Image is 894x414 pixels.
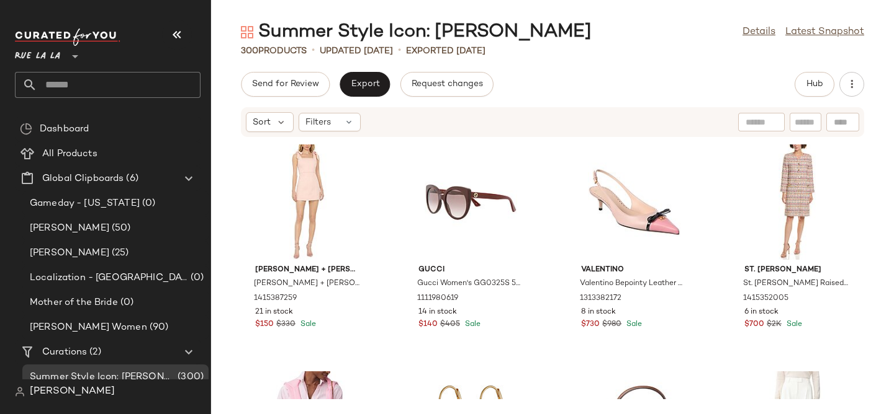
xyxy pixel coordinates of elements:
span: Gucci [418,265,524,276]
span: Hub [806,79,823,89]
p: Exported [DATE] [406,45,485,58]
img: 1415352005_RLLATH.jpg [734,144,860,260]
div: Products [241,45,307,58]
span: (6) [124,172,138,186]
a: Details [743,25,775,40]
span: St. [PERSON_NAME] Raised Plaid Tweed Dress [743,278,849,289]
span: Summer Style Icon: [PERSON_NAME] [30,370,175,384]
span: Export [350,79,379,89]
span: [PERSON_NAME] + [PERSON_NAME] [PERSON_NAME] Tie Shoulder Dress [254,278,359,289]
button: Request changes [400,72,494,97]
span: (0) [140,196,155,211]
span: [PERSON_NAME] [30,246,109,260]
span: (25) [109,246,129,260]
span: Dashboard [40,122,89,136]
div: Summer Style Icon: [PERSON_NAME] [241,20,592,45]
span: [PERSON_NAME] [30,384,115,399]
span: Valentino Bepointy Leather Slingback Pump [580,278,685,289]
img: cfy_white_logo.C9jOOHJF.svg [15,29,120,46]
span: 1313382172 [580,293,621,304]
span: Sale [463,320,481,328]
span: 8 in stock [581,307,616,318]
span: Mother of the Bride [30,296,118,310]
span: Sort [253,116,271,129]
a: Latest Snapshot [785,25,864,40]
p: updated [DATE] [320,45,393,58]
span: (2) [87,345,101,359]
span: Sale [624,320,642,328]
span: 300 [241,46,258,56]
span: [PERSON_NAME] Women [30,320,147,335]
span: All Products [42,147,97,161]
img: 1313382172_RLLATH.jpg [571,144,697,260]
span: (50) [109,221,131,236]
span: [PERSON_NAME] + [PERSON_NAME] [255,265,361,276]
span: (0) [118,296,133,310]
span: • [312,43,315,58]
span: Localization - [GEOGRAPHIC_DATA] [30,271,188,285]
span: Global Clipboards [42,172,124,186]
img: 1415387259_RLLATH.jpg [245,144,371,260]
span: $700 [744,319,764,330]
span: 1111980619 [417,293,458,304]
span: Request changes [411,79,483,89]
span: 21 in stock [255,307,293,318]
span: Send for Review [251,79,319,89]
span: St. [PERSON_NAME] [744,265,850,276]
span: Filters [305,116,331,129]
img: svg%3e [241,26,253,38]
span: Gucci Women's GG0325S 55mm Sunglasses [417,278,523,289]
span: $730 [581,319,600,330]
span: $980 [602,319,621,330]
span: $2K [767,319,782,330]
img: svg%3e [20,123,32,135]
span: $405 [440,319,460,330]
span: 14 in stock [418,307,457,318]
button: Send for Review [241,72,330,97]
span: 6 in stock [744,307,779,318]
span: $330 [276,319,296,330]
span: 1415387259 [254,293,297,304]
span: Valentino [581,265,687,276]
span: [PERSON_NAME] [30,221,109,236]
span: • [398,43,401,58]
span: Sale [784,320,802,328]
button: Hub [795,72,834,97]
span: Curations [42,345,87,359]
span: (300) [175,370,204,384]
span: $140 [418,319,438,330]
span: (0) [188,271,204,285]
img: svg%3e [15,387,25,397]
button: Export [340,72,390,97]
span: 1415352005 [743,293,788,304]
span: (90) [147,320,169,335]
img: 1111980619_RLLATH.jpg [409,144,534,260]
span: Sale [298,320,316,328]
span: $150 [255,319,274,330]
span: Rue La La [15,42,60,64]
span: Gameday - [US_STATE] [30,196,140,211]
